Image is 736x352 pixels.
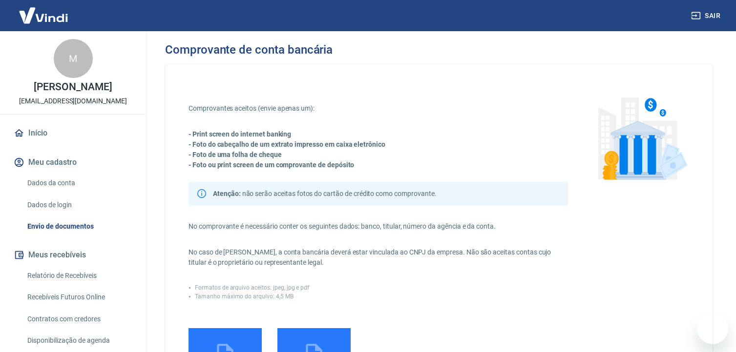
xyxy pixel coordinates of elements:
[23,287,134,307] a: Recebíveis Futuros Online
[54,39,93,78] div: M
[23,173,134,193] a: Dados da conta
[23,216,134,236] a: Envio de documentos
[12,0,75,30] img: Vindi
[213,189,436,199] p: não serão aceitas fotos do cartão de crédito como comprovante.
[189,221,568,232] p: No comprovante é necessário conter os seguintes dados: banco, titular, número da agência e da conta.
[189,103,568,114] p: Comprovantes aceitos (envie apenas um):
[23,331,134,351] a: Disponibilização de agenda
[12,244,134,266] button: Meus recebíveis
[697,313,728,344] iframe: Botão para abrir a janela de mensagens, conversa em andamento
[12,122,134,144] a: Início
[189,161,354,169] strong: - Foto ou print screen de um comprovante de depósito
[23,195,134,215] a: Dados de login
[34,82,112,92] p: [PERSON_NAME]
[189,130,291,138] strong: - Print screen do internet banking
[23,266,134,286] a: Relatório de Recebíveis
[189,247,568,268] p: No caso de [PERSON_NAME], a conta bancária deverá estar vinculada ao CNPJ da empresa. Não são ace...
[12,152,134,173] button: Meu cadastro
[591,88,689,185] img: foto-bank.95985f06fdf5fd3f43e2.png
[23,309,134,329] a: Contratos com credores
[189,140,385,148] strong: - Foto do cabeçalho de um extrato impresso em caixa eletrônico
[195,283,309,292] p: Formatos de arquivo aceitos: jpeg, jpg e pdf
[189,151,282,158] strong: - Foto de uma folha de cheque
[165,43,333,57] h3: Comprovante de conta bancária
[195,292,294,301] p: Tamanho máximo do arquivo: 4,5 MB
[213,190,242,197] span: Atenção:
[19,96,127,106] p: [EMAIL_ADDRESS][DOMAIN_NAME]
[689,7,724,25] button: Sair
